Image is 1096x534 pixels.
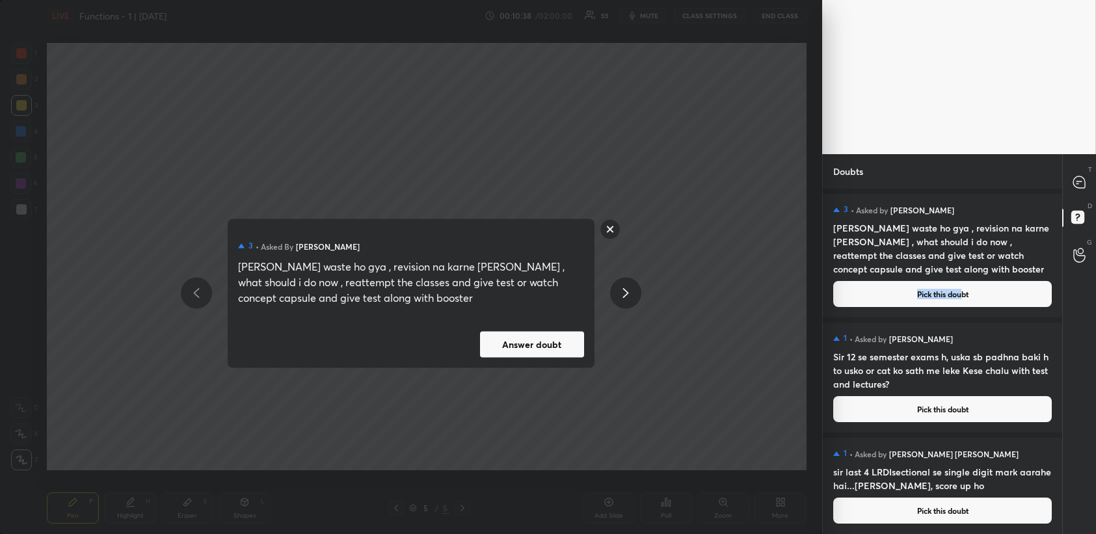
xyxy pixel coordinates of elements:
h5: 3 [248,241,253,251]
p: Doubts [823,154,874,189]
h5: • Asked by [256,239,293,253]
h5: 1 [844,333,847,343]
h5: 3 [844,204,848,215]
button: Pick this doubt [833,281,1052,307]
button: Pick this doubt [833,498,1052,524]
div: grid [823,189,1062,534]
div: [PERSON_NAME] waste ho gya , revision na karne [PERSON_NAME] , what should i do now , reattempt t... [238,258,584,305]
button: Pick this doubt [833,396,1052,422]
h5: [PERSON_NAME] [890,204,954,216]
h5: [PERSON_NAME] [296,239,360,253]
h5: 1 [844,448,847,459]
h5: [PERSON_NAME] [889,333,953,345]
button: Answer doubt [480,331,584,357]
h5: • Asked by [851,204,888,216]
h5: • Asked by [849,448,887,460]
h4: [PERSON_NAME] waste ho gya , revision na karne [PERSON_NAME] , what should i do now , reattempt t... [833,221,1052,276]
h5: [PERSON_NAME] [PERSON_NAME] [889,448,1019,460]
h4: Sir 12 se semester exams h, uska sb padhna baki h to usko or cat ko sath me leke Kese chalu with ... [833,350,1052,391]
h5: • Asked by [849,333,887,345]
p: G [1087,237,1092,247]
p: D [1088,201,1092,211]
p: T [1088,165,1092,174]
h4: sir last 4 LRDIsectional se single digit mark aarahe hai...[PERSON_NAME], score up ho [833,465,1052,492]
